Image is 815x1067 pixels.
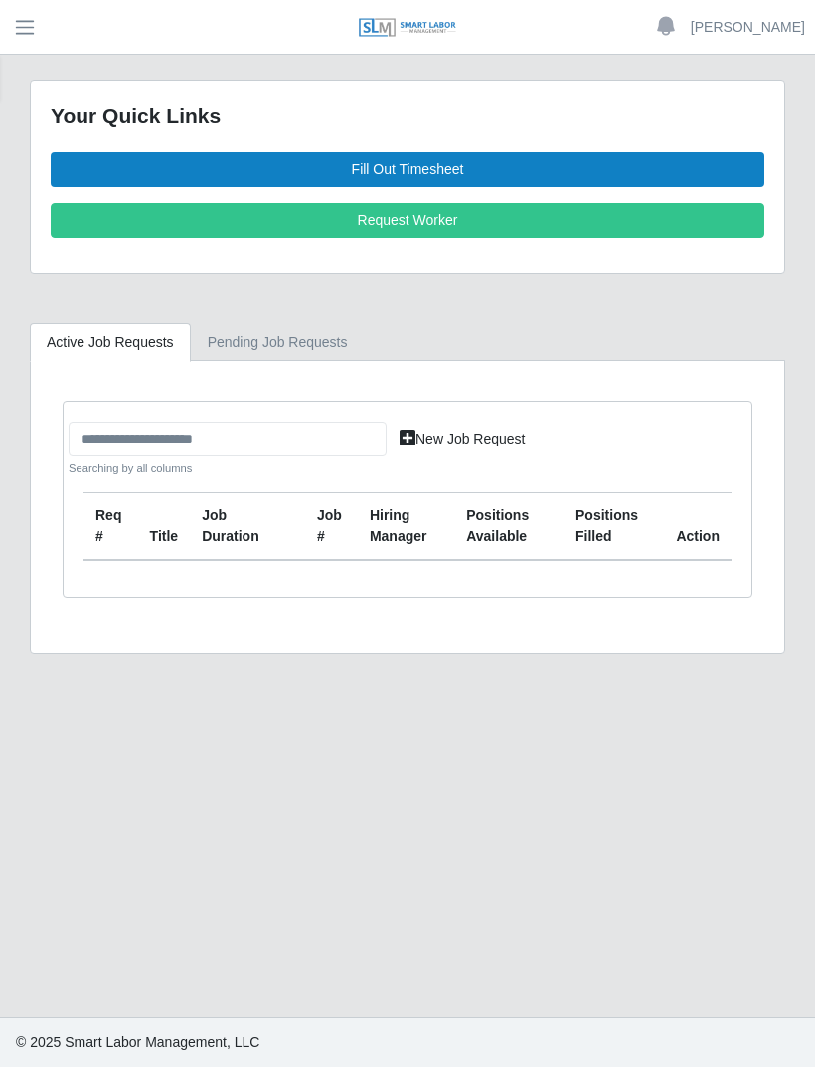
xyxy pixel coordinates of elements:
[190,493,281,561] th: Job Duration
[664,493,732,561] th: Action
[358,17,457,39] img: SLM Logo
[30,323,191,362] a: Active Job Requests
[191,323,365,362] a: Pending Job Requests
[454,493,564,561] th: Positions Available
[138,493,191,561] th: Title
[51,152,764,187] a: Fill Out Timesheet
[387,422,539,456] a: New Job Request
[691,17,805,38] a: [PERSON_NAME]
[564,493,664,561] th: Positions Filled
[69,460,387,477] small: Searching by all columns
[83,493,138,561] th: Req #
[51,100,764,132] div: Your Quick Links
[358,493,454,561] th: Hiring Manager
[51,203,764,238] a: Request Worker
[16,1034,259,1050] span: © 2025 Smart Labor Management, LLC
[305,493,358,561] th: Job #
